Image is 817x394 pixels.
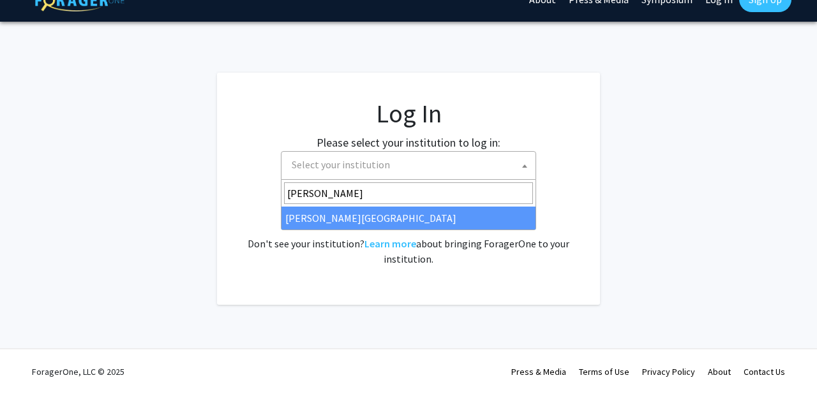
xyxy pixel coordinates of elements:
div: No account? . Don't see your institution? about bringing ForagerOne to your institution. [243,205,574,266]
iframe: Chat [10,337,54,384]
span: Select your institution [292,158,390,171]
a: Press & Media [511,366,566,377]
a: Learn more about bringing ForagerOne to your institution [364,237,416,250]
input: Search [284,182,533,204]
span: Select your institution [281,151,536,180]
a: Terms of Use [579,366,629,377]
span: Select your institution [287,152,536,178]
div: ForagerOne, LLC © 2025 [32,349,124,394]
h1: Log In [243,98,574,129]
a: Contact Us [744,366,785,377]
a: About [708,366,731,377]
label: Please select your institution to log in: [317,134,500,151]
a: Privacy Policy [642,366,695,377]
li: [PERSON_NAME][GEOGRAPHIC_DATA] [281,207,536,230]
